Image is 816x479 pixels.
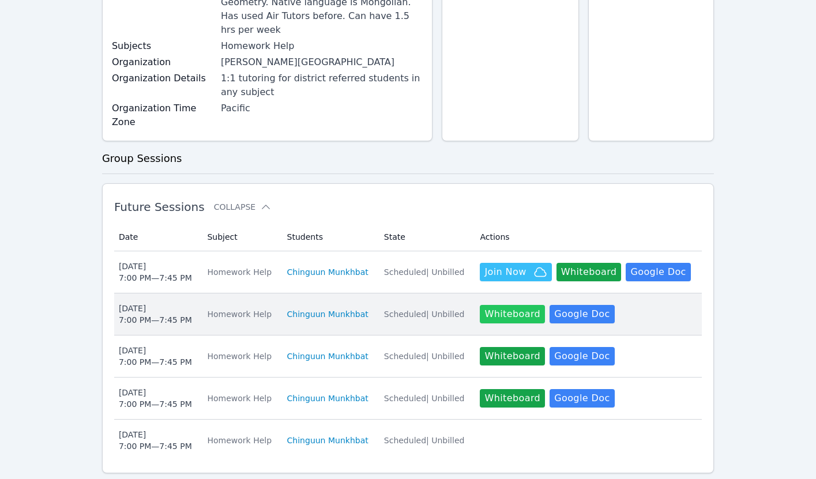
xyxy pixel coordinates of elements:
label: Organization [112,55,214,69]
div: 1:1 tutoring for district referred students in any subject [221,71,423,99]
span: Future Sessions [114,200,205,214]
a: Chinguun Munkhbat [287,435,368,446]
label: Organization Details [112,71,214,85]
tr: [DATE]7:00 PM—7:45 PMHomework HelpChinguun MunkhbatScheduled| UnbilledWhiteboardGoogle Doc [114,335,702,378]
button: Whiteboard [480,347,545,365]
a: Google Doc [550,389,614,408]
th: State [377,223,473,251]
button: Whiteboard [556,263,622,281]
div: Homework Help [207,393,273,404]
span: Scheduled | Unbilled [384,310,465,319]
tr: [DATE]7:00 PM—7:45 PMHomework HelpChinguun MunkhbatScheduled| Unbilled [114,420,702,461]
div: Homework Help [207,266,273,278]
a: Google Doc [626,263,690,281]
label: Subjects [112,39,214,53]
tr: [DATE]7:00 PM—7:45 PMHomework HelpChinguun MunkhbatScheduled| UnbilledWhiteboardGoogle Doc [114,293,702,335]
span: Scheduled | Unbilled [384,436,465,445]
button: Whiteboard [480,389,545,408]
div: Homework Help [207,435,273,446]
div: [PERSON_NAME][GEOGRAPHIC_DATA] [221,55,423,69]
div: Homework Help [221,39,423,53]
a: Google Doc [550,347,614,365]
div: [DATE] 7:00 PM — 7:45 PM [119,387,192,410]
a: Chinguun Munkhbat [287,266,368,278]
tr: [DATE]7:00 PM—7:45 PMHomework HelpChinguun MunkhbatScheduled| UnbilledJoin NowWhiteboardGoogle Doc [114,251,702,293]
a: Google Doc [550,305,614,323]
div: Homework Help [207,350,273,362]
div: [DATE] 7:00 PM — 7:45 PM [119,303,192,326]
span: Scheduled | Unbilled [384,394,465,403]
button: Collapse [214,201,272,213]
span: Join Now [484,265,526,279]
th: Actions [473,223,702,251]
div: [DATE] 7:00 PM — 7:45 PM [119,345,192,368]
button: Whiteboard [480,305,545,323]
th: Date [114,223,201,251]
div: Homework Help [207,308,273,320]
span: Scheduled | Unbilled [384,352,465,361]
th: Subject [200,223,280,251]
label: Organization Time Zone [112,101,214,129]
tr: [DATE]7:00 PM—7:45 PMHomework HelpChinguun MunkhbatScheduled| UnbilledWhiteboardGoogle Doc [114,378,702,420]
button: Join Now [480,263,551,281]
div: Pacific [221,101,423,115]
a: Chinguun Munkhbat [287,393,368,404]
a: Chinguun Munkhbat [287,308,368,320]
th: Students [280,223,377,251]
div: [DATE] 7:00 PM — 7:45 PM [119,261,192,284]
div: [DATE] 7:00 PM — 7:45 PM [119,429,192,452]
h3: Group Sessions [102,150,714,167]
span: Scheduled | Unbilled [384,267,465,277]
a: Chinguun Munkhbat [287,350,368,362]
